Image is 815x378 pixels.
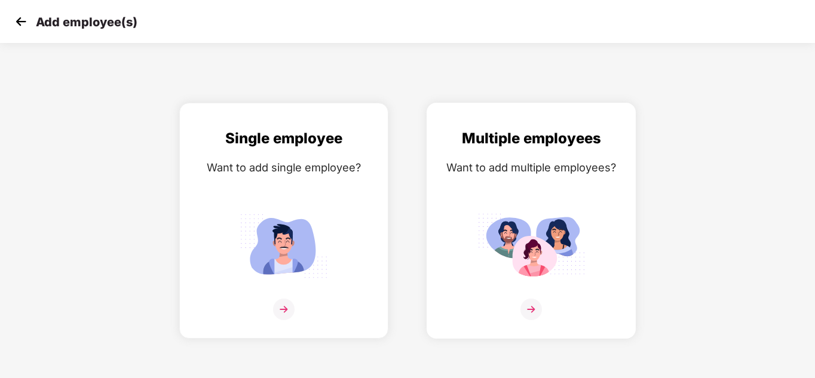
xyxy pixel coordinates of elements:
img: svg+xml;base64,PHN2ZyB4bWxucz0iaHR0cDovL3d3dy53My5vcmcvMjAwMC9zdmciIHdpZHRoPSIzNiIgaGVpZ2h0PSIzNi... [273,299,295,320]
div: Want to add single employee? [192,159,376,176]
img: svg+xml;base64,PHN2ZyB4bWxucz0iaHR0cDovL3d3dy53My5vcmcvMjAwMC9zdmciIHdpZHRoPSIzMCIgaGVpZ2h0PSIzMC... [12,13,30,30]
img: svg+xml;base64,PHN2ZyB4bWxucz0iaHR0cDovL3d3dy53My5vcmcvMjAwMC9zdmciIHdpZHRoPSIzNiIgaGVpZ2h0PSIzNi... [520,299,542,320]
img: svg+xml;base64,PHN2ZyB4bWxucz0iaHR0cDovL3d3dy53My5vcmcvMjAwMC9zdmciIGlkPSJTaW5nbGVfZW1wbG95ZWUiIH... [230,208,338,283]
p: Add employee(s) [36,15,137,29]
div: Multiple employees [439,127,623,150]
div: Want to add multiple employees? [439,159,623,176]
div: Single employee [192,127,376,150]
img: svg+xml;base64,PHN2ZyB4bWxucz0iaHR0cDovL3d3dy53My5vcmcvMjAwMC9zdmciIGlkPSJNdWx0aXBsZV9lbXBsb3llZS... [477,208,585,283]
